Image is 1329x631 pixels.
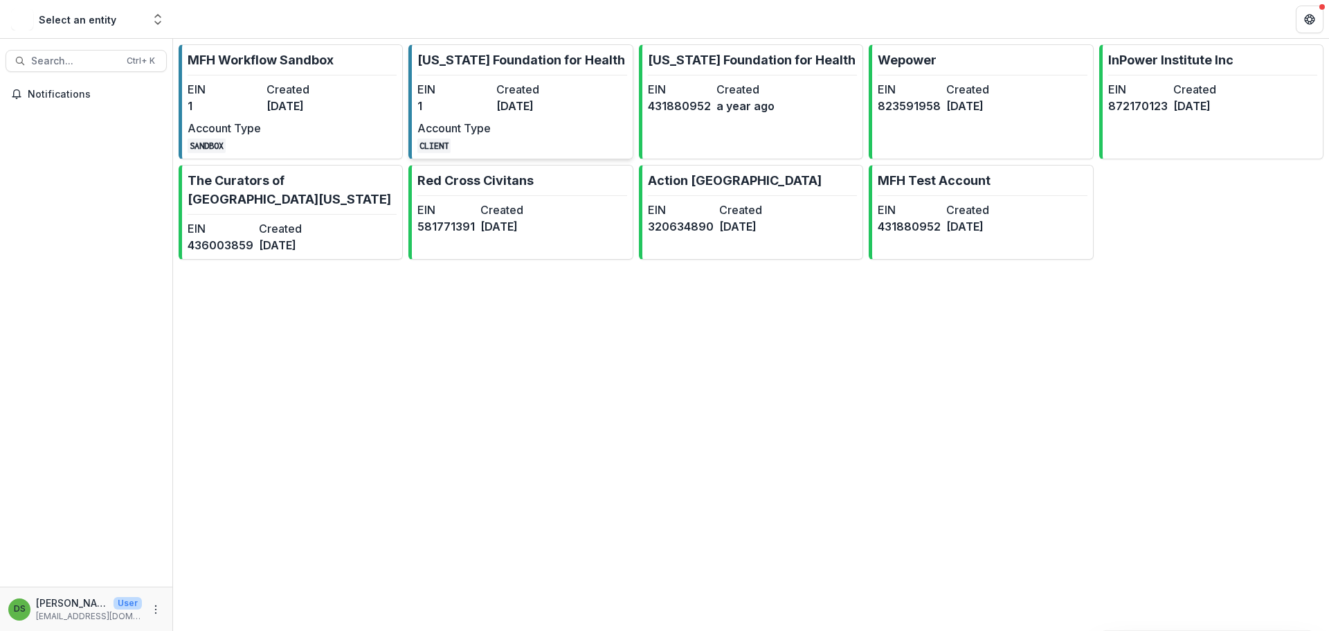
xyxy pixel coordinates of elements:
dt: Created [1173,81,1233,98]
p: MFH Workflow Sandbox [188,51,334,69]
dd: 431880952 [648,98,711,114]
dt: EIN [188,220,253,237]
div: Ctrl + K [124,53,158,69]
dd: 581771391 [417,218,475,235]
p: InPower Institute Inc [1108,51,1233,69]
dt: Account Type [188,120,261,136]
dd: 320634890 [648,218,714,235]
dt: EIN [648,81,711,98]
button: More [147,601,164,618]
span: Notifications [28,89,161,100]
p: [PERSON_NAME] [36,596,108,610]
p: The Curators of [GEOGRAPHIC_DATA][US_STATE] [188,171,397,208]
div: Select an entity [39,12,116,27]
button: Open entity switcher [148,6,168,33]
dd: [DATE] [946,218,1009,235]
p: [US_STATE] Foundation for Health [417,51,625,69]
button: Get Help [1296,6,1323,33]
dd: 872170123 [1108,98,1168,114]
dd: [DATE] [496,98,570,114]
code: SANDBOX [188,139,226,153]
a: [US_STATE] Foundation for HealthEIN1Created[DATE]Account TypeCLIENT [408,44,633,159]
a: InPower Institute IncEIN872170123Created[DATE] [1099,44,1323,159]
a: Action [GEOGRAPHIC_DATA]EIN320634890Created[DATE] [639,165,863,260]
dt: EIN [648,202,714,218]
dd: [DATE] [480,218,538,235]
p: [US_STATE] Foundation for Health [648,51,856,69]
dd: [DATE] [259,237,325,254]
dd: 436003859 [188,237,253,254]
a: MFH Test AccountEIN431880952Created[DATE] [869,165,1093,260]
dt: Created [716,81,779,98]
dt: EIN [878,202,941,218]
a: WepowerEIN823591958Created[DATE] [869,44,1093,159]
dt: EIN [878,81,941,98]
dd: 823591958 [878,98,941,114]
dt: EIN [417,202,475,218]
img: Select an entity [11,8,33,30]
p: [EMAIL_ADDRESS][DOMAIN_NAME] [36,610,142,623]
dt: EIN [417,81,491,98]
dd: [DATE] [946,98,1009,114]
dt: Account Type [417,120,491,136]
dd: [DATE] [1173,98,1233,114]
a: MFH Workflow SandboxEIN1Created[DATE]Account TypeSANDBOX [179,44,403,159]
dt: Created [480,202,538,218]
dt: EIN [1108,81,1168,98]
p: Action [GEOGRAPHIC_DATA] [648,171,822,190]
dt: Created [496,81,570,98]
dd: 431880952 [878,218,941,235]
span: Search... [31,55,118,67]
button: Search... [6,50,167,72]
dt: Created [946,81,1009,98]
p: Red Cross Civitans [417,171,534,190]
a: The Curators of [GEOGRAPHIC_DATA][US_STATE]EIN436003859Created[DATE] [179,165,403,260]
p: MFH Test Account [878,171,991,190]
dd: 1 [188,98,261,114]
p: User [114,597,142,610]
code: CLIENT [417,139,451,153]
div: Deena Lauver Scotti [14,605,26,614]
dd: 1 [417,98,491,114]
button: Notifications [6,83,167,105]
dt: Created [719,202,785,218]
dt: Created [259,220,325,237]
a: [US_STATE] Foundation for HealthEIN431880952Createda year ago [639,44,863,159]
dd: [DATE] [719,218,785,235]
dd: a year ago [716,98,779,114]
a: Red Cross CivitansEIN581771391Created[DATE] [408,165,633,260]
dd: [DATE] [266,98,340,114]
dt: EIN [188,81,261,98]
dt: Created [946,202,1009,218]
dt: Created [266,81,340,98]
p: Wepower [878,51,937,69]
